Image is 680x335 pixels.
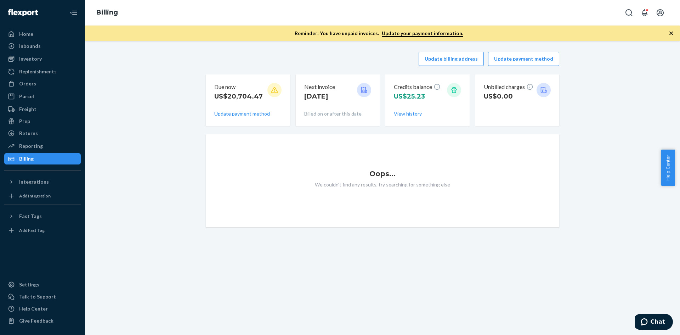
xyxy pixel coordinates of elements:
a: Home [4,28,81,40]
div: Inbounds [19,43,41,50]
div: Talk to Support [19,293,56,300]
div: Prep [19,118,30,125]
a: Replenishments [4,66,81,77]
a: Add Integration [4,190,81,202]
div: Inventory [19,55,42,62]
img: Flexport logo [8,9,38,16]
div: Returns [19,130,38,137]
h1: Oops... [206,170,559,178]
div: Parcel [19,93,34,100]
button: Talk to Support [4,291,81,302]
button: Open Search Box [622,6,636,20]
button: Update billing address [419,52,484,66]
div: Home [19,30,33,38]
div: Reporting [19,143,43,150]
p: US$20,704.47 [214,92,263,101]
div: Billing [19,155,34,162]
button: View history [394,110,422,117]
p: [DATE] [304,92,335,101]
a: Inventory [4,53,81,65]
button: Open notifications [637,6,652,20]
div: Help Center [19,305,48,312]
div: Fast Tags [19,213,42,220]
a: Help Center [4,303,81,314]
button: Update payment method [214,110,270,117]
a: Update your payment information. [382,30,463,37]
div: Freight [19,106,36,113]
a: Returns [4,128,81,139]
p: Next invoice [304,83,335,91]
p: We couldn't find any results, try searching for something else [206,181,559,188]
p: Credits balance [394,83,441,91]
a: Add Fast Tag [4,225,81,236]
ol: breadcrumbs [91,2,124,23]
button: Fast Tags [4,211,81,222]
iframe: Opens a widget where you can chat to one of our agents [635,314,673,331]
a: Freight [4,104,81,115]
a: Billing [4,153,81,164]
button: Help Center [661,150,675,186]
span: US$25.23 [394,93,425,100]
p: US$0.00 [484,92,533,101]
button: Open account menu [653,6,667,20]
div: Give Feedback [19,317,53,324]
p: Reminder: You have unpaid invoices. [295,30,463,37]
a: Orders [4,78,81,89]
button: Close Navigation [67,6,81,20]
button: Give Feedback [4,315,81,326]
button: Integrations [4,176,81,188]
div: Replenishments [19,68,57,75]
div: Settings [19,281,39,288]
button: Update payment method [488,52,559,66]
p: Unbilled charges [484,83,533,91]
div: Integrations [19,178,49,185]
p: Billed on or after this date [304,110,372,117]
a: Billing [96,9,118,16]
a: Settings [4,279,81,290]
a: Reporting [4,140,81,152]
a: Prep [4,116,81,127]
div: Add Fast Tag [19,227,45,233]
a: Inbounds [4,40,81,52]
p: Due now [214,83,263,91]
a: Parcel [4,91,81,102]
div: Add Integration [19,193,51,199]
div: Orders [19,80,36,87]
